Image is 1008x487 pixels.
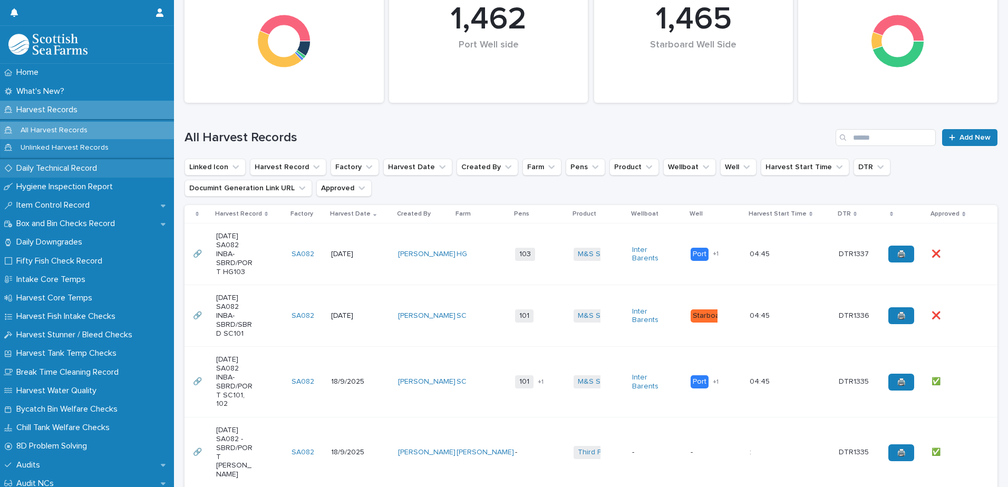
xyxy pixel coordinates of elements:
[457,377,467,386] a: SC
[185,159,246,176] button: Linked Icon
[932,446,943,457] p: ✅
[578,377,617,386] a: M&S Select
[398,448,455,457] a: [PERSON_NAME]
[193,446,204,457] p: 🔗
[12,348,125,358] p: Harvest Tank Temp Checks
[750,248,772,259] p: 04:45
[398,377,455,386] a: [PERSON_NAME]
[12,367,127,377] p: Break Time Cleaning Record
[691,448,728,457] p: -
[932,309,943,320] p: ❌
[292,250,314,259] a: SA082
[12,200,98,210] p: Item Control Record
[632,448,670,457] p: -
[331,448,369,457] p: 18/9/2025
[216,355,254,408] p: [DATE] SA082 INBA-SBRD/PORT SC101, 102
[193,248,204,259] p: 🔗
[12,143,117,152] p: Unlinked Harvest Records
[193,375,204,386] p: 🔗
[12,441,95,451] p: 8D Problem Solving
[407,1,570,38] div: 1,462
[713,251,719,257] span: + 1
[8,34,88,55] img: mMrefqRFQpe26GRNOUkG
[457,250,467,259] a: HG
[185,285,997,347] tr: 🔗🔗 [DATE] SA082 INBA-SBRD/SBRD SC101SA082 [DATE][PERSON_NAME] SC 101M&S Select Inter Barents Star...
[455,208,471,220] p: Farm
[720,159,757,176] button: Well
[538,379,544,385] span: + 1
[216,294,254,338] p: [DATE] SA082 INBA-SBRD/SBRD SC101
[216,426,254,479] p: [DATE] SA082 -SBRD/PORT [PERSON_NAME]
[290,208,313,220] p: Factory
[12,182,121,192] p: Hygiene Inspection Report
[749,208,807,220] p: Harvest Start Time
[609,159,659,176] button: Product
[888,444,914,461] a: 🖨️
[185,223,997,285] tr: 🔗🔗 [DATE] SA082 INBA-SBRD/PORT HG103SA082 [DATE][PERSON_NAME] HG 103M&S Select Inter Barents Port...
[193,309,204,320] p: 🔗
[839,248,871,259] p: DTR1337
[292,311,314,320] a: SA082
[12,330,141,340] p: Harvest Stunner / Bleed Checks
[750,446,753,457] p: :
[888,246,914,262] a: 🖨️
[897,312,906,319] span: 🖨️
[330,208,371,220] p: Harvest Date
[12,423,118,433] p: Chill Tank Welfare Checks
[398,250,455,259] a: [PERSON_NAME]
[632,307,670,325] a: Inter Barents
[383,159,452,176] button: Harvest Date
[612,1,776,38] div: 1,465
[573,208,596,220] p: Product
[838,208,851,220] p: DTR
[12,404,126,414] p: Bycatch Bin Welfare Checks
[514,208,529,220] p: Pens
[292,377,314,386] a: SA082
[12,386,105,396] p: Harvest Water Quality
[631,208,658,220] p: Wellboat
[632,373,670,391] a: Inter Barents
[457,311,467,320] a: SC
[12,219,123,229] p: Box and Bin Checks Record
[12,275,94,285] p: Intake Core Temps
[932,375,943,386] p: ✅
[398,311,455,320] a: [PERSON_NAME]
[578,311,617,320] a: M&S Select
[12,67,47,77] p: Home
[663,159,716,176] button: Wellboat
[750,375,772,386] p: 04:45
[691,375,709,388] div: Port
[515,248,535,261] span: 103
[250,159,326,176] button: Harvest Record
[316,180,372,197] button: Approved
[578,250,617,259] a: M&S Select
[897,449,906,456] span: 🖨️
[888,374,914,391] a: 🖨️
[888,307,914,324] a: 🖨️
[12,126,96,135] p: All Harvest Records
[292,448,314,457] a: SA082
[12,293,101,303] p: Harvest Core Temps
[185,180,312,197] button: Documint Generation Link URL
[713,379,719,385] span: + 1
[12,237,91,247] p: Daily Downgrades
[12,105,86,115] p: Harvest Records
[457,159,518,176] button: Created By
[750,309,772,320] p: 04:45
[897,250,906,258] span: 🖨️
[331,250,369,259] p: [DATE]
[12,460,49,470] p: Audits
[185,347,997,417] tr: 🔗🔗 [DATE] SA082 INBA-SBRD/PORT SC101, 102SA082 18/9/2025[PERSON_NAME] SC 101+1M&S Select Inter Ba...
[839,309,871,320] p: DTR1336
[331,311,369,320] p: [DATE]
[691,309,729,323] div: Starboard
[839,375,871,386] p: DTR1335
[215,208,262,220] p: Harvest Record
[522,159,561,176] button: Farm
[612,40,776,73] div: Starboard Well Side
[515,375,534,388] span: 101
[331,159,379,176] button: Factory
[691,248,709,261] div: Port
[12,86,73,96] p: What's New?
[457,448,514,457] a: [PERSON_NAME]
